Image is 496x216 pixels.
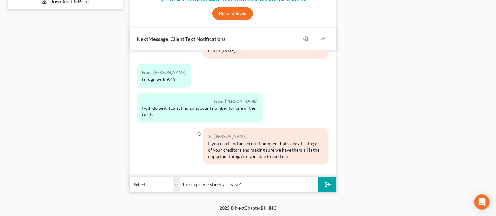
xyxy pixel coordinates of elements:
button: Resend Invite [212,7,253,20]
div: Open Intercom Messenger [474,194,490,210]
img: loading-94b0b3e1ba8af40f4fa279cbd2939eec65efbab3f2d82603d4e2456fc2c12017.gif [196,132,201,137]
div: Lets go with 9:45 [142,76,186,82]
input: Say something... [180,177,319,192]
span: NextMessage: Client Text Notifications [137,36,226,42]
div: To: [PERSON_NAME] [208,133,323,140]
div: From: [PERSON_NAME] [142,69,186,76]
div: If you can't find an account number, that's okay. Listing all of your creditors and making sure w... [208,141,323,160]
div: I will do best. I can't find an account number for one of the cards. [142,105,258,118]
div: From: [PERSON_NAME] [142,98,258,105]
